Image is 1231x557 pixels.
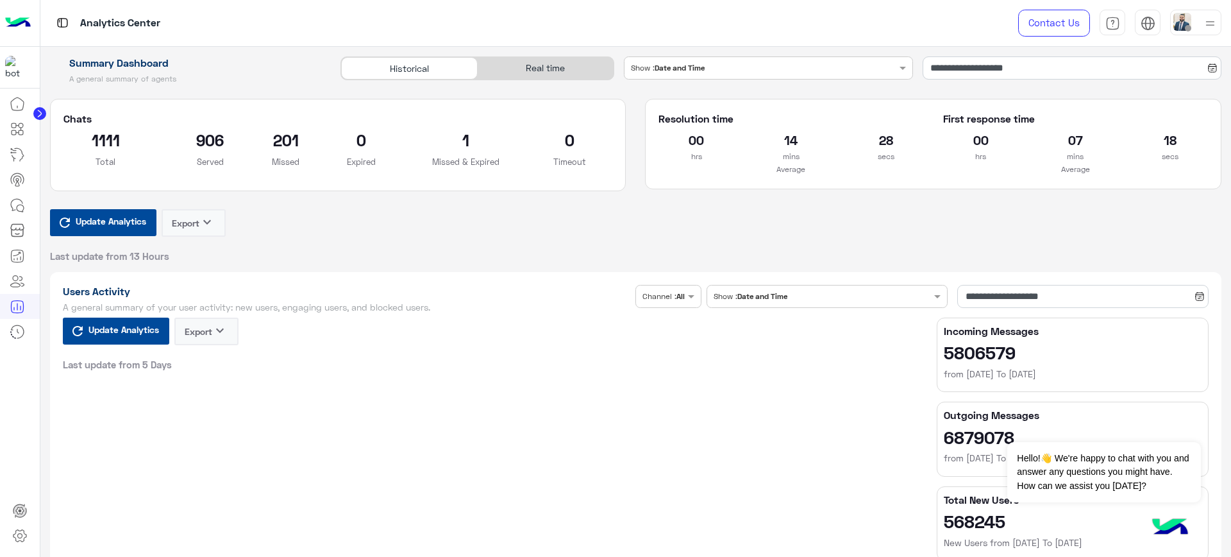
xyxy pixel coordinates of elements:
div: Historical [341,57,477,80]
img: tab [1141,16,1155,31]
h2: 201 [272,130,299,150]
b: Date and Time [737,291,787,301]
p: Timeout [528,155,613,168]
img: tab [1105,16,1120,31]
h5: Incoming Messages [944,325,1202,338]
h2: 28 [848,130,924,150]
div: Real time [478,57,614,80]
p: Analytics Center [80,15,160,32]
i: keyboard_arrow_down [212,323,228,338]
h2: 00 [943,130,1019,150]
p: mins [1037,150,1113,163]
h2: 568245 [944,511,1202,531]
h2: 906 [167,130,253,150]
p: secs [848,150,924,163]
h5: Chats [63,112,613,125]
p: mins [753,150,829,163]
h2: 1111 [63,130,149,150]
h1: Summary Dashboard [50,56,326,69]
span: Last update from 5 Days [63,358,172,371]
button: Exportkeyboard_arrow_down [162,209,226,237]
img: hulul-logo.png [1148,506,1193,551]
h2: 0 [528,130,613,150]
span: Update Analytics [85,321,162,338]
button: Update Analytics [63,318,169,345]
p: Average [943,163,1208,176]
i: keyboard_arrow_down [199,214,215,230]
p: Missed & Expired [423,155,508,168]
p: hrs [943,150,1019,163]
h2: 1 [423,130,508,150]
p: Missed [272,155,299,168]
p: Expired [319,155,404,168]
button: Update Analytics [50,209,156,236]
h2: 6879078 [944,427,1202,447]
h2: 07 [1037,130,1113,150]
h5: A general summary of your user activity: new users, engaging users, and blocked users. [63,302,631,313]
h2: 0 [319,130,404,150]
button: Exportkeyboard_arrow_down [174,318,239,345]
img: profile [1202,15,1218,31]
h6: New Users from [DATE] To [DATE] [944,536,1202,549]
h1: Users Activity [63,285,631,298]
h2: 00 [658,130,734,150]
h2: 18 [1132,130,1208,150]
span: Last update from 13 Hours [50,250,169,262]
p: hrs [658,150,734,163]
p: Served [167,155,253,168]
img: userImage [1173,13,1191,31]
h2: 14 [753,130,829,150]
h5: First response time [943,112,1208,125]
h5: Outgoing Messages [944,409,1202,422]
h5: Resolution time [658,112,923,125]
b: Date and Time [655,63,705,73]
h6: from [DATE] To [DATE] [944,452,1202,465]
img: Logo [5,10,31,37]
span: Update Analytics [72,212,149,230]
h5: A general summary of agents [50,74,326,84]
p: Total [63,155,149,168]
a: tab [1100,10,1125,37]
h6: from [DATE] To [DATE] [944,368,1202,381]
h5: Total New Users [944,493,1202,506]
p: secs [1132,150,1208,163]
img: 1403182699927242 [5,56,28,79]
p: Average [658,163,923,176]
a: Contact Us [1018,10,1090,37]
h2: 5806579 [944,342,1202,363]
span: Hello!👋 We're happy to chat with you and answer any questions you might have. How can we assist y... [1007,442,1200,502]
b: All [676,291,685,301]
img: tab [54,15,71,31]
